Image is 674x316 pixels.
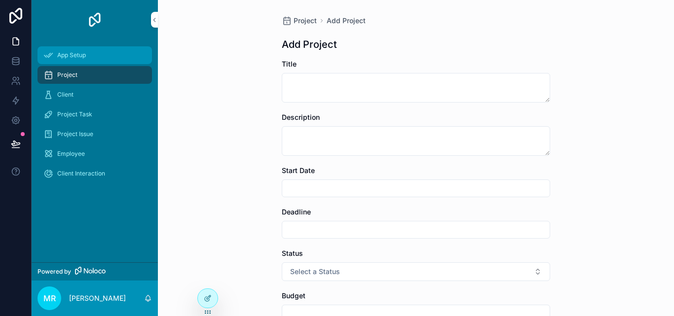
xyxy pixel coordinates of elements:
[43,292,56,304] span: mr
[37,268,71,276] span: Powered by
[282,60,297,68] span: Title
[37,66,152,84] a: Project
[282,16,317,26] a: Project
[57,71,77,79] span: Project
[37,86,152,104] a: Client
[282,37,337,51] h1: Add Project
[32,262,158,281] a: Powered by
[57,170,105,177] span: Client Interaction
[282,113,320,121] span: Description
[290,267,340,277] span: Select a Status
[32,39,158,195] div: scrollable content
[282,291,305,300] span: Budget
[294,16,317,26] span: Project
[37,105,152,123] a: Project Task
[282,262,550,281] button: Select Button
[327,16,366,26] a: Add Project
[37,125,152,143] a: Project Issue
[37,145,152,163] a: Employee
[57,130,93,138] span: Project Issue
[282,166,315,175] span: Start Date
[57,110,92,118] span: Project Task
[69,293,126,303] p: [PERSON_NAME]
[57,91,74,99] span: Client
[282,249,303,257] span: Status
[87,12,103,28] img: App logo
[57,150,85,158] span: Employee
[282,208,311,216] span: Deadline
[37,165,152,182] a: Client Interaction
[37,46,152,64] a: App Setup
[57,51,86,59] span: App Setup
